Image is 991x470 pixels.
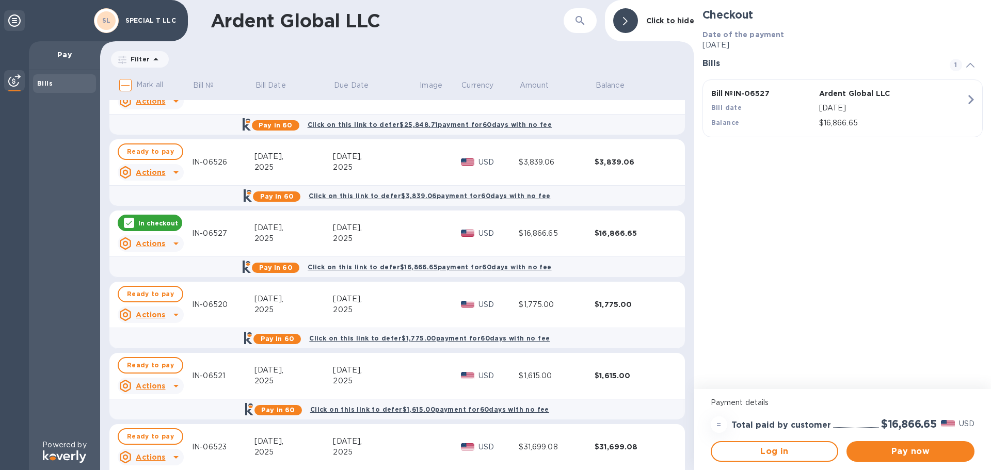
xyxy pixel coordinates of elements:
[519,370,595,381] div: $1,615.00
[261,406,295,414] b: Pay in 60
[254,151,333,162] div: [DATE],
[478,299,519,310] p: USD
[37,50,92,60] p: Pay
[520,80,549,91] p: Amount
[127,359,174,371] span: Ready to pay
[855,445,966,458] span: Pay now
[596,80,638,91] span: Balance
[259,264,293,271] b: Pay in 60
[941,420,955,427] img: USD
[333,376,419,386] div: 2025
[711,88,815,99] p: Bill № IN-06527
[254,162,333,173] div: 2025
[478,442,519,452] p: USD
[881,417,937,430] h2: $16,866.65
[127,430,174,443] span: Ready to pay
[136,79,163,90] p: Mark all
[478,157,519,168] p: USD
[42,440,86,450] p: Powered by
[260,192,294,200] b: Pay in 60
[118,143,183,160] button: Ready to pay
[519,228,595,239] div: $16,866.65
[595,370,670,381] div: $1,615.00
[711,441,839,462] button: Log in
[519,157,595,168] div: $3,839.06
[254,233,333,244] div: 2025
[595,299,670,310] div: $1,775.00
[254,376,333,386] div: 2025
[420,80,442,91] p: Image
[43,450,86,463] img: Logo
[519,299,595,310] div: $1,775.00
[333,294,419,304] div: [DATE],
[254,304,333,315] div: 2025
[950,59,962,71] span: 1
[461,301,475,308] img: USD
[333,222,419,233] div: [DATE],
[136,453,165,461] u: Actions
[702,8,983,21] h2: Checkout
[254,447,333,458] div: 2025
[478,228,519,239] p: USD
[102,17,111,24] b: SL
[595,157,670,167] div: $3,839.06
[136,382,165,390] u: Actions
[255,80,299,91] span: Bill Date
[334,80,382,91] span: Due Date
[846,441,974,462] button: Pay now
[702,30,785,39] b: Date of the payment
[125,17,177,24] p: SPECIAL T LLC
[192,370,254,381] div: IN-06521
[461,230,475,237] img: USD
[711,119,740,126] b: Balance
[702,59,937,69] h3: Bills
[520,80,562,91] span: Amount
[461,372,475,379] img: USD
[333,233,419,244] div: 2025
[259,121,292,129] b: Pay in 60
[254,222,333,233] div: [DATE],
[127,288,174,300] span: Ready to pay
[519,442,595,452] div: $31,699.08
[138,219,178,228] p: In checkout
[731,420,831,430] h3: Total paid by customer
[310,406,549,413] b: Click on this link to defer $1,615.00 payment for 60 days with no fee
[819,88,923,99] p: Ardent Global LLC
[37,79,53,87] b: Bills
[819,103,966,114] p: [DATE]
[333,365,419,376] div: [DATE],
[308,263,551,271] b: Click on this link to defer $16,866.65 payment for 60 days with no fee
[461,158,475,166] img: USD
[711,104,742,111] b: Bill date
[702,40,983,51] p: [DATE]
[595,442,670,452] div: $31,699.08
[711,416,727,433] div: =
[192,157,254,168] div: IN-06526
[192,442,254,452] div: IN-06523
[136,168,165,176] u: Actions
[192,228,254,239] div: IN-06527
[309,334,550,342] b: Click on this link to defer $1,775.00 payment for 60 days with no fee
[126,55,150,63] p: Filter
[333,151,419,162] div: [DATE],
[333,436,419,447] div: [DATE],
[461,80,493,91] p: Currency
[261,335,294,343] b: Pay in 60
[333,162,419,173] div: 2025
[596,80,625,91] p: Balance
[127,145,174,158] span: Ready to pay
[720,445,829,458] span: Log in
[819,118,966,128] p: $16,866.65
[136,97,165,105] u: Actions
[136,311,165,319] u: Actions
[333,447,419,458] div: 2025
[192,299,254,310] div: IN-06520
[254,436,333,447] div: [DATE],
[334,80,369,91] p: Due Date
[254,365,333,376] div: [DATE],
[595,228,670,238] div: $16,866.65
[255,80,286,91] p: Bill Date
[211,10,564,31] h1: Ardent Global LLC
